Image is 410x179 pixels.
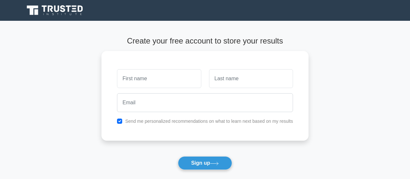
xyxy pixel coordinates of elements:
[178,156,232,170] button: Sign up
[101,36,309,46] h4: Create your free account to store your results
[117,69,201,88] input: First name
[117,93,293,112] input: Email
[125,119,293,124] label: Send me personalized recommendations on what to learn next based on my results
[209,69,293,88] input: Last name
